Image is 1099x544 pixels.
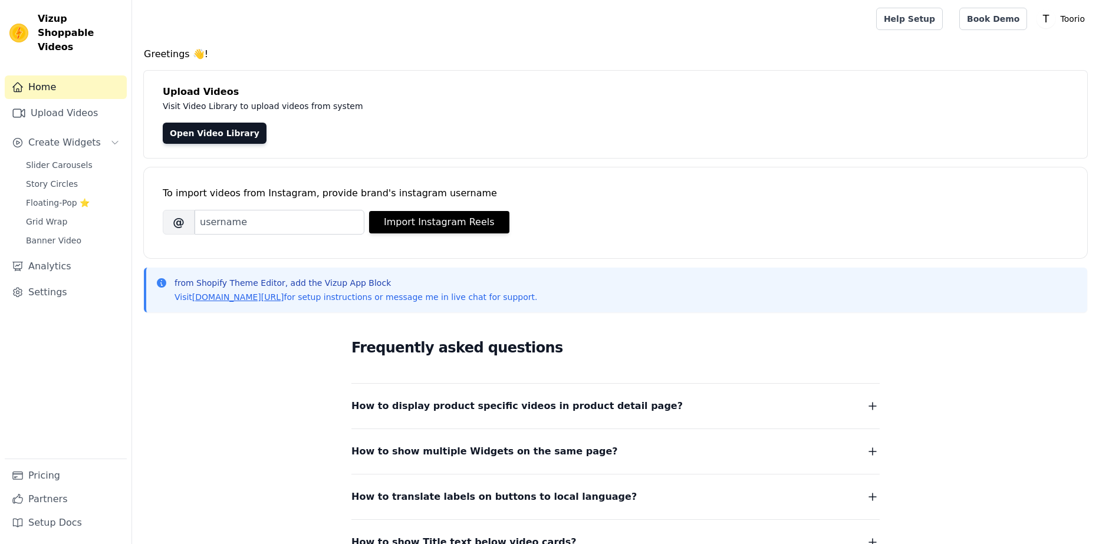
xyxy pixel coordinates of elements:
a: Pricing [5,464,127,487]
img: Vizup [9,24,28,42]
a: Setup Docs [5,511,127,535]
span: Banner Video [26,235,81,246]
a: Slider Carousels [19,157,127,173]
a: Analytics [5,255,127,278]
button: How to translate labels on buttons to local language? [351,489,880,505]
text: T [1042,13,1049,25]
a: [DOMAIN_NAME][URL] [192,292,284,302]
button: T Toorio [1037,8,1090,29]
p: Visit for setup instructions or message me in live chat for support. [175,291,537,303]
div: To import videos from Instagram, provide brand's instagram username [163,186,1068,200]
a: Banner Video [19,232,127,249]
span: Grid Wrap [26,216,67,228]
h4: Greetings 👋! [144,47,1087,61]
a: Book Demo [959,8,1027,30]
span: @ [163,210,195,235]
span: How to translate labels on buttons to local language? [351,489,637,505]
a: Story Circles [19,176,127,192]
button: Create Widgets [5,131,127,154]
input: username [195,210,364,235]
a: Floating-Pop ⭐ [19,194,127,211]
p: Toorio [1055,8,1090,29]
span: Vizup Shoppable Videos [38,12,122,54]
h4: Upload Videos [163,85,1068,99]
button: How to display product specific videos in product detail page? [351,398,880,414]
button: Import Instagram Reels [369,211,509,233]
a: Settings [5,281,127,304]
p: Visit Video Library to upload videos from system [163,99,691,113]
button: How to show multiple Widgets on the same page? [351,443,880,460]
p: from Shopify Theme Editor, add the Vizup App Block [175,277,537,289]
a: Upload Videos [5,101,127,125]
a: Help Setup [876,8,943,30]
a: Partners [5,487,127,511]
span: Create Widgets [28,136,101,150]
h2: Frequently asked questions [351,336,880,360]
a: Open Video Library [163,123,266,144]
span: How to display product specific videos in product detail page? [351,398,683,414]
span: Floating-Pop ⭐ [26,197,90,209]
a: Home [5,75,127,99]
span: Slider Carousels [26,159,93,171]
span: Story Circles [26,178,78,190]
span: How to show multiple Widgets on the same page? [351,443,618,460]
a: Grid Wrap [19,213,127,230]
